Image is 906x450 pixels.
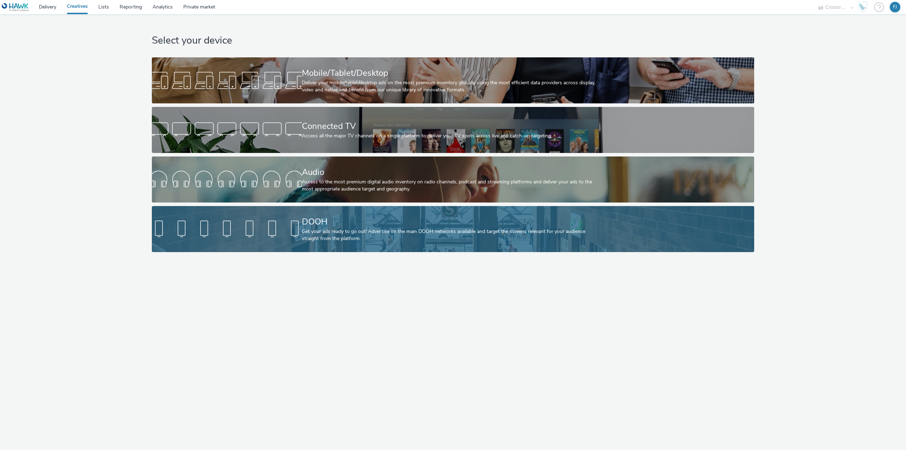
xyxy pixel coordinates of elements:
[302,120,602,132] div: Connected TV
[2,3,29,12] img: undefined Logo
[152,156,754,203] a: AudioAccess to the most premium digital audio inventory on radio channels, podcast and streaming ...
[302,166,602,178] div: Audio
[893,2,897,12] div: FJ
[152,107,754,153] a: Connected TVAccess all the major TV channels on a single platform to deliver your TV spots across...
[152,206,754,252] a: DOOHGet your ads ready to go out! Advertise on the main DOOH networks available and target the sc...
[302,228,602,243] div: Get your ads ready to go out! Advertise on the main DOOH networks available and target the screen...
[857,1,871,13] a: Hawk Academy
[857,1,868,13] img: Hawk Academy
[152,34,754,47] h1: Select your device
[152,57,754,103] a: Mobile/Tablet/DesktopDeliver your mobile/tablet/desktop ads on the most premium inventory globall...
[302,216,602,228] div: DOOH
[302,132,602,139] div: Access all the major TV channels on a single platform to deliver your TV spots across live and ca...
[302,79,602,94] div: Deliver your mobile/tablet/desktop ads on the most premium inventory globally using the most effi...
[302,67,602,79] div: Mobile/Tablet/Desktop
[302,178,602,193] div: Access to the most premium digital audio inventory on radio channels, podcast and streaming platf...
